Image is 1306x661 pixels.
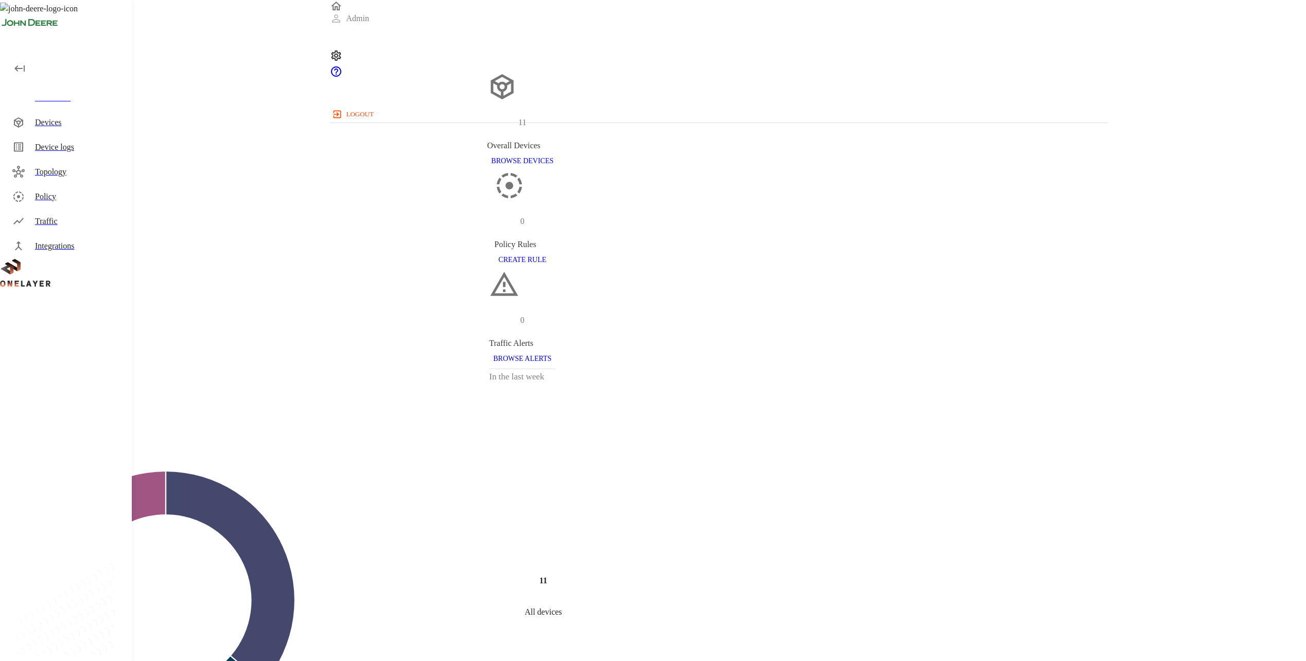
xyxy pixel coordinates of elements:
[330,106,378,123] button: logout
[487,156,558,165] a: BROWSE DEVICES
[525,606,562,618] p: All devices
[487,140,558,152] div: Overall Devices
[489,354,555,362] a: BROWSE ALERTS
[539,574,547,586] h4: 11
[489,337,555,350] div: Traffic Alerts
[489,369,555,385] h3: In the last week
[489,350,555,369] button: BROWSE ALERTS
[346,12,369,25] p: Admin
[330,71,342,79] a: onelayer-support
[494,255,550,264] a: CREATE RULE
[494,238,550,251] div: Policy Rules
[487,152,558,171] button: BROWSE DEVICES
[520,314,525,326] p: 0
[330,106,1108,123] a: logout
[520,215,525,228] p: 0
[330,71,342,79] span: Support Portal
[494,251,550,270] button: CREATE RULE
